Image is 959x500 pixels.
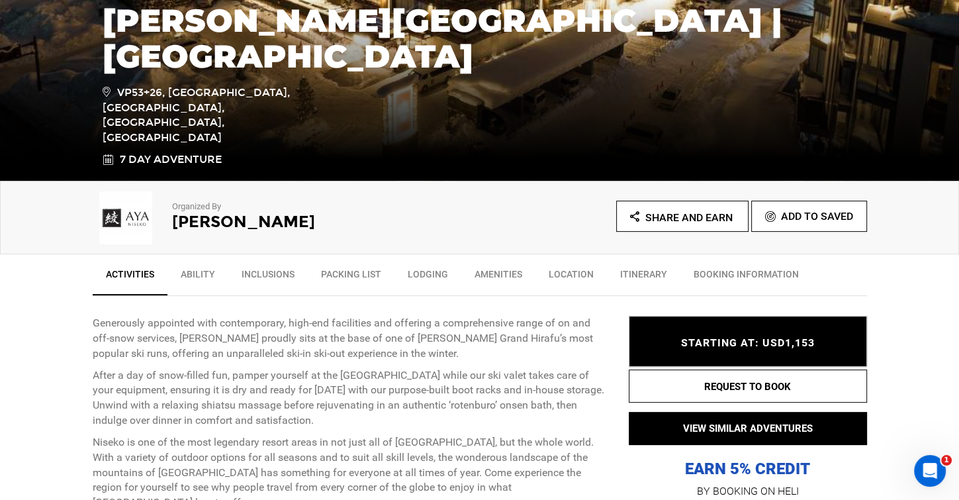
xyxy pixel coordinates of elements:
span: VP53+26, [GEOGRAPHIC_DATA], [GEOGRAPHIC_DATA], [GEOGRAPHIC_DATA], [GEOGRAPHIC_DATA] [103,84,291,146]
a: Amenities [461,261,535,294]
a: BOOKING INFORMATION [680,261,812,294]
a: Activities [93,261,167,295]
p: EARN 5% CREDIT [629,326,867,479]
span: Share and Earn [645,211,733,224]
span: 1 [941,455,952,466]
span: STARTING AT: USD1,153 [681,336,815,349]
p: Organized By [172,201,443,213]
a: Itinerary [607,261,680,294]
p: After a day of snow-filled fun, pamper yourself at the [GEOGRAPHIC_DATA] while our ski valet take... [93,368,609,428]
button: VIEW SIMILAR ADVENTURES [629,411,867,444]
a: Ability [167,261,228,294]
span: 7 Day Adventure [120,152,222,168]
a: Lodging [394,261,461,294]
a: Packing List [308,261,394,294]
img: d0dd569acb005c8772ac55505a301cb4.png [93,191,159,244]
iframe: Intercom live chat [914,455,946,487]
h1: [PERSON_NAME][GEOGRAPHIC_DATA] | [GEOGRAPHIC_DATA] [103,3,857,74]
p: BY BOOKING ON HELI [629,481,867,500]
a: Inclusions [228,261,308,294]
span: Add To Saved [781,210,853,223]
a: Location [535,261,607,294]
h2: [PERSON_NAME] [172,213,443,230]
p: Generously appointed with contemporary, high-end facilities and offering a comprehensive range of... [93,316,609,362]
button: REQUEST TO BOOK [629,369,867,402]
